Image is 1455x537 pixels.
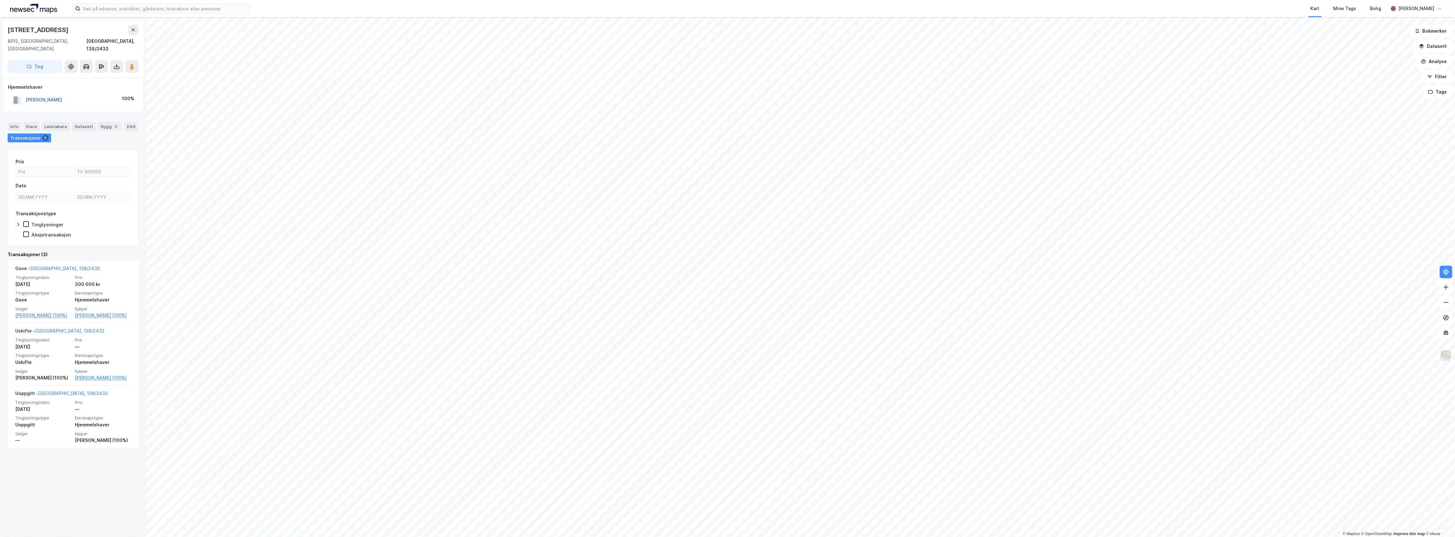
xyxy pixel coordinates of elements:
div: Eiere [23,122,39,131]
button: Datasett [1414,40,1452,53]
span: Eierskapstype [75,290,131,296]
div: 300 000 kr [75,281,131,288]
input: DD.MM.YYYY [16,192,71,202]
input: Fra [16,167,71,177]
a: Improve this map [1394,532,1425,536]
img: logo.a4113a55bc3d86da70a041830d287a7e.svg [10,4,57,13]
div: ESG [124,122,138,131]
div: 3 [113,123,119,130]
div: Bygg [98,122,122,131]
div: Mine Tags [1333,5,1356,12]
div: [PERSON_NAME] (100%) [15,374,71,382]
button: Tags [1423,86,1452,98]
a: [GEOGRAPHIC_DATA], 138/2432 [30,266,100,271]
div: Transaksjoner [8,133,51,142]
div: 100% [122,95,134,102]
div: — [15,437,71,444]
div: Hjemmelshaver [75,296,131,304]
span: Eierskapstype [75,353,131,358]
input: DD.MM.YYYY [75,192,130,202]
a: OpenStreetMap [1361,532,1392,536]
span: Pris [75,400,131,405]
span: Tinglysningstype [15,415,71,421]
span: Pris [75,337,131,343]
span: Kjøper [75,369,131,374]
iframe: Chat Widget [1423,507,1455,537]
div: Hjemmelshaver [75,421,131,429]
div: [STREET_ADDRESS] [8,25,70,35]
div: Gave - [15,265,100,275]
div: [PERSON_NAME] (100%) [75,437,131,444]
div: Hjemmelshaver [75,359,131,366]
button: Analyse [1416,55,1452,68]
div: Transaksjonstype [16,210,56,217]
button: Tag [8,60,62,73]
div: Gave [15,296,71,304]
div: Bolig [1370,5,1381,12]
div: Transaksjoner (3) [8,251,138,258]
div: Leietakere [42,122,69,131]
input: Til 300000 [75,167,130,177]
div: Hjemmelshaver [8,83,138,91]
div: Dato [16,182,26,190]
div: [DATE] [15,343,71,351]
div: Datasett [72,122,96,131]
div: Uskifte - [15,327,105,337]
a: [GEOGRAPHIC_DATA], 138/2432 [38,391,108,396]
a: [PERSON_NAME] (100%) [75,312,131,319]
a: [PERSON_NAME] (100%) [75,374,131,382]
span: Tinglysningstype [15,353,71,358]
span: Tinglysningsdato [15,275,71,280]
span: Kjøper [75,306,131,312]
button: Bokmerker [1410,25,1452,37]
div: — [75,343,131,351]
div: [GEOGRAPHIC_DATA], 138/2432 [86,37,138,53]
div: [PERSON_NAME] [1399,5,1435,12]
input: Søk på adresse, matrikkel, gårdeiere, leietakere eller personer [80,4,250,13]
div: [DATE] [15,405,71,413]
div: Uoppgitt - [15,390,108,400]
a: [PERSON_NAME] (100%) [15,312,71,319]
div: — [75,405,131,413]
div: Aksjetransaksjon [31,232,71,238]
span: Selger [15,306,71,312]
div: Tinglysninger [31,222,63,228]
div: Info [8,122,21,131]
span: Selger [15,369,71,374]
button: Filter [1422,70,1452,83]
span: Eierskapstype [75,415,131,421]
span: Pris [75,275,131,280]
div: Kart [1311,5,1320,12]
div: Kontrollprogram for chat [1423,507,1455,537]
div: Uskifte [15,359,71,366]
span: Tinglysningstype [15,290,71,296]
a: [GEOGRAPHIC_DATA], 138/2432 [35,328,105,333]
span: Tinglysningsdato [15,400,71,405]
span: Selger [15,431,71,437]
div: Pris [16,158,24,165]
div: 8012, [GEOGRAPHIC_DATA], [GEOGRAPHIC_DATA] [8,37,86,53]
div: Uoppgitt [15,421,71,429]
a: Mapbox [1343,532,1360,536]
span: Kjøper [75,431,131,437]
span: Tinglysningsdato [15,337,71,343]
img: Z [1440,350,1452,362]
div: 3 [42,135,49,141]
div: [DATE] [15,281,71,288]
